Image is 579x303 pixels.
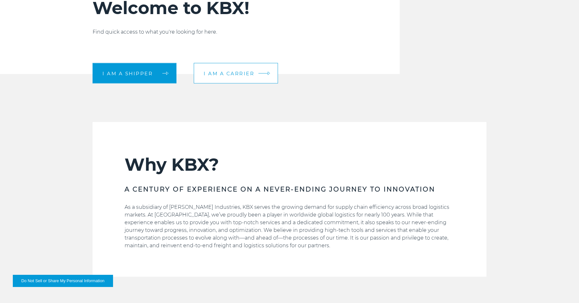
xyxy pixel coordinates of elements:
p: As a subsidiary of [PERSON_NAME] Industries, KBX serves the growing demand for supply chain effic... [125,203,454,250]
p: Find quick access to what you're looking for here. [93,28,353,36]
button: Do Not Sell or Share My Personal Information [13,275,113,287]
span: I am a carrier [204,71,254,76]
span: I am a shipper [102,71,153,76]
a: I am a shipper arrow arrow [93,63,176,84]
a: I am a carrier arrow arrow [194,63,278,84]
h2: Why KBX? [125,154,454,175]
h3: A CENTURY OF EXPERIENCE ON A NEVER-ENDING JOURNEY TO INNOVATION [125,185,454,194]
img: arrow [268,71,270,75]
